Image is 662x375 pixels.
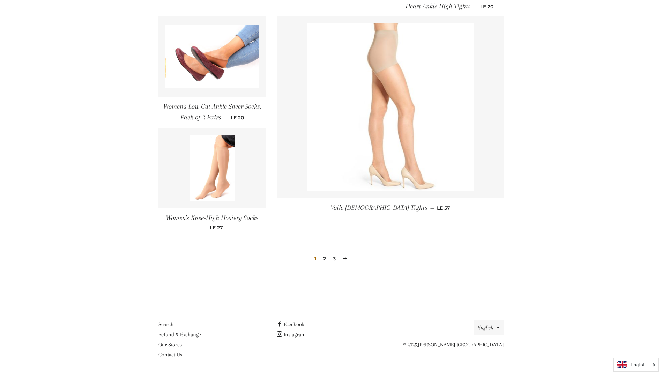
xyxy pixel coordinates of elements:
[330,204,427,212] span: Voile [DEMOGRAPHIC_DATA] Tights
[474,3,477,10] span: —
[320,253,329,264] a: 2
[231,115,244,121] span: LE 20
[330,253,339,264] a: 3
[158,208,267,237] a: Women's Knee-High Hosiery Socks — LE 27
[418,341,504,348] a: [PERSON_NAME] [GEOGRAPHIC_DATA]
[395,340,504,349] p: © 2025,
[406,2,471,10] span: Heart Ankle High Tights
[474,320,504,335] button: English
[277,321,304,328] a: Facebook
[277,198,504,218] a: Voile [DEMOGRAPHIC_DATA] Tights — LE 57
[312,253,319,264] span: 1
[277,331,306,338] a: Instagram
[617,361,655,368] a: English
[158,97,267,128] a: Women's Low Cut Ankle Sheer Socks, Pack of 2 Pairs — LE 20
[430,205,434,211] span: —
[437,205,450,211] span: LE 57
[631,362,646,367] i: English
[158,352,182,358] a: Contact Us
[166,214,259,222] span: Women's Knee-High Hosiery Socks
[210,225,223,231] span: LE 27
[203,225,207,231] span: —
[224,115,228,121] span: —
[480,3,493,10] span: LE 20
[163,103,261,121] span: Women's Low Cut Ankle Sheer Socks, Pack of 2 Pairs
[158,321,173,328] a: Search
[158,341,182,348] a: Our Stores
[158,331,201,338] a: Refund & Exchange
